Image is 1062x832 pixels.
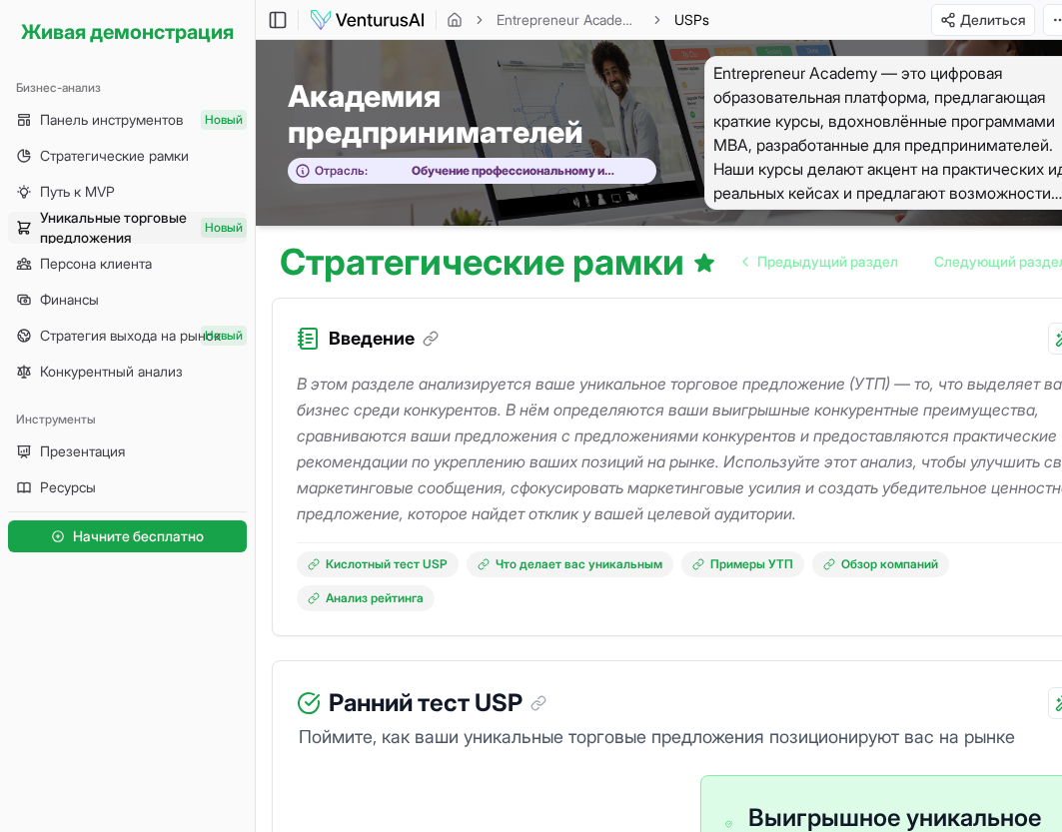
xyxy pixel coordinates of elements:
[8,104,247,136] a: Панель инструментовНовый
[497,10,640,30] a: Entrepreneur Academy
[73,527,204,544] font: Начните бесплатно
[8,248,247,280] a: Персона клиента
[40,147,189,164] font: Стратегические рамки
[299,726,1015,747] font: Поймите, как ваши уникальные торговые предложения позиционируют вас на рынке
[674,11,709,28] span: USPs
[326,590,424,605] font: Анализ рейтинга
[329,688,523,717] font: Ранний тест USP
[8,284,247,316] a: Финансы
[40,327,221,344] font: Стратегия выхода на рынок
[326,556,448,571] font: Кислотный тест USP
[727,242,914,282] a: Перейти на предыдущую страницу
[288,78,583,150] font: Академия предпринимателей
[496,556,662,571] font: Что делает вас уникальным
[315,163,368,178] font: Отрасль:
[8,471,247,503] a: Ресурсы
[205,328,243,343] font: Новый
[329,328,415,349] font: Введение
[8,320,247,352] a: Стратегия выхода на рынокНовый
[960,11,1026,28] font: Делиться
[297,585,435,611] a: Анализ рейтинга
[8,140,247,172] a: Стратегические рамки
[205,220,243,235] font: Новый
[40,183,115,200] font: Путь к MVP
[40,363,183,380] font: Конкурентный анализ
[8,212,247,244] a: Уникальные торговые предложенияНовый
[40,478,96,495] font: Ресурсы
[674,10,709,30] span: USPs
[8,516,247,556] a: Начните бесплатно
[40,291,99,308] font: Финансы
[288,158,656,185] button: Отрасль:Обучение профессиональному и управленческому развитию
[309,8,426,32] img: логотип
[757,253,898,270] font: Предыдущий раздел
[40,442,125,459] font: Презентация
[710,556,793,571] font: Примеры УТП
[412,163,614,194] font: Обучение профессиональному и управленческому развитию
[681,551,804,577] a: Примеры УТП
[16,412,96,426] font: Инструменты
[447,10,709,30] nav: хлебные крошки
[40,255,152,272] font: Персона клиента
[280,240,684,284] font: Стратегические рамки
[841,556,938,571] font: Обзор компаний
[8,435,247,467] a: Презентация
[8,176,247,208] a: Путь к MVP
[467,551,673,577] a: Что делает вас уникальным
[16,80,101,95] font: Бизнес-анализ
[812,551,949,577] a: Обзор компаний
[297,551,459,577] a: Кислотный тест USP
[931,4,1035,36] button: Делиться
[205,112,243,127] font: Новый
[40,111,183,128] font: Панель инструментов
[8,520,247,552] button: Начните бесплатно
[8,356,247,388] a: Конкурентный анализ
